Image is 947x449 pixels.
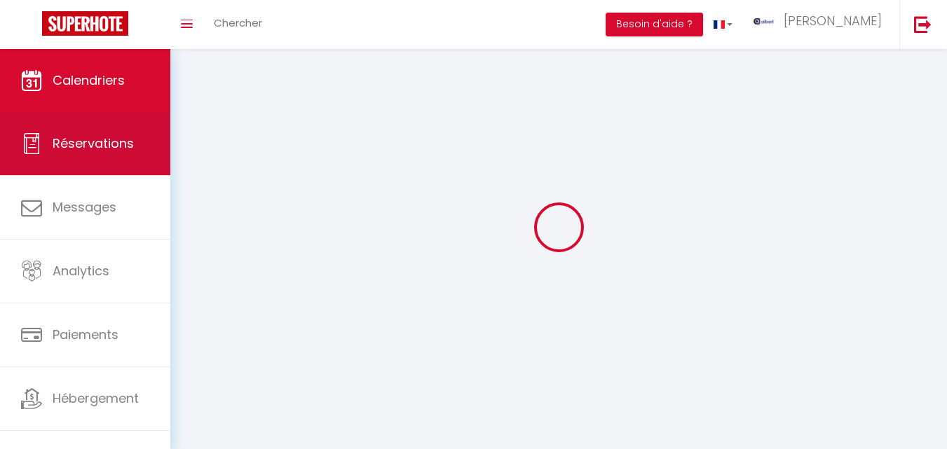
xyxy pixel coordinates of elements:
span: [PERSON_NAME] [784,12,882,29]
img: ... [754,18,775,25]
span: Réservations [53,134,134,152]
img: logout [914,15,932,33]
span: Paiements [53,326,118,343]
span: Calendriers [53,71,125,89]
span: Analytics [53,262,109,279]
span: Chercher [214,15,262,30]
button: Besoin d'aide ? [606,13,703,36]
span: Messages [53,198,116,216]
span: Hébergement [53,389,139,407]
button: Ouvrir le widget de chat LiveChat [11,6,53,48]
img: Super Booking [42,11,128,36]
